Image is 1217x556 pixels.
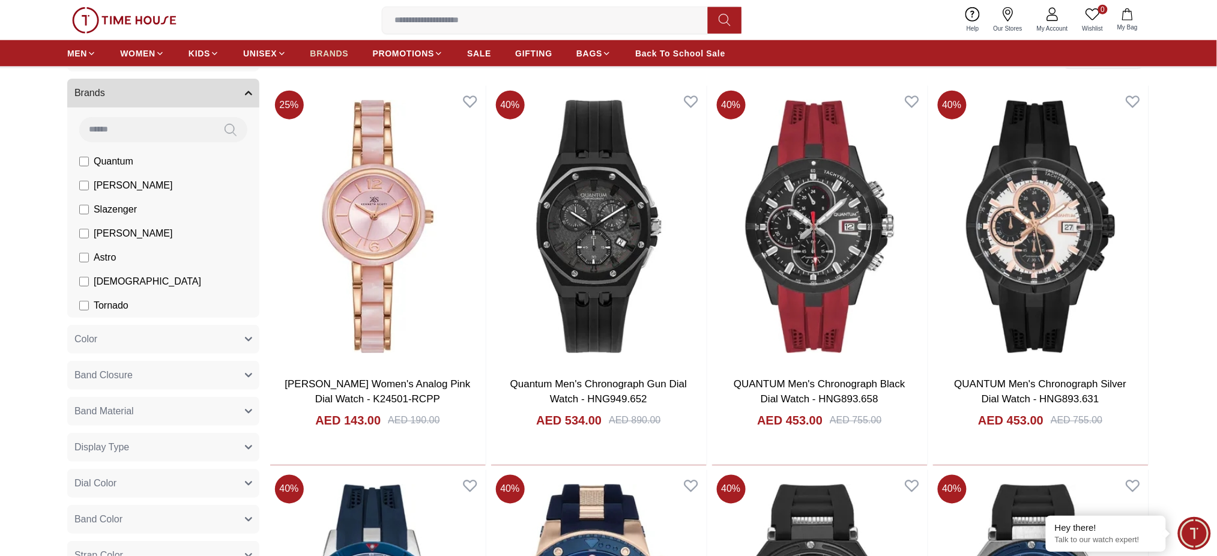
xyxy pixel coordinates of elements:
span: [DEMOGRAPHIC_DATA] [94,274,201,289]
span: Our Stores [989,24,1027,33]
img: Quantum Men's Chronograph Gun Dial Watch - HNG949.652 [491,86,707,367]
span: Color [74,332,97,346]
a: Quantum Men's Chronograph Gun Dial Watch - HNG949.652 [510,379,687,406]
button: Band Material [67,397,259,426]
div: Chat Widget [1178,517,1211,550]
span: UNISEX [243,47,277,59]
button: My Bag [1110,6,1145,34]
span: PROMOTIONS [373,47,435,59]
span: BRANDS [310,47,349,59]
button: Band Color [67,505,259,534]
a: PROMOTIONS [373,43,444,64]
span: BAGS [576,47,602,59]
span: Help [962,24,984,33]
span: 25 % [275,91,304,119]
span: My Bag [1113,23,1143,32]
span: 40 % [496,475,525,504]
input: Slazenger [79,205,89,214]
span: Slazenger [94,202,137,217]
a: 0Wishlist [1075,5,1110,35]
h4: AED 453.00 [978,412,1043,429]
a: Our Stores [986,5,1030,35]
button: Band Closure [67,361,259,390]
input: [PERSON_NAME] [79,181,89,190]
span: Tornado [94,298,128,313]
span: SALE [467,47,491,59]
div: AED 755.00 [830,414,881,428]
span: Quantum [94,154,133,169]
img: ... [72,7,177,34]
span: Brands [74,86,105,100]
h4: AED 534.00 [536,412,602,429]
span: [PERSON_NAME] [94,226,173,241]
button: Dial Color [67,469,259,498]
span: Back To School Sale [635,47,725,59]
span: Display Type [74,440,129,455]
span: 40 % [496,91,525,119]
button: Brands [67,79,259,107]
img: Kenneth Scott Women's Analog Pink Dial Watch - K24501-RCPP [270,86,486,367]
span: Band Color [74,512,122,527]
input: [PERSON_NAME] [79,229,89,238]
span: 40 % [717,475,746,504]
input: [DEMOGRAPHIC_DATA] [79,277,89,286]
img: QUANTUM Men's Chronograph Silver Dial Watch - HNG893.631 [933,86,1149,367]
span: 40 % [938,475,967,504]
a: BRANDS [310,43,349,64]
span: 40 % [275,475,304,504]
h4: AED 453.00 [757,412,823,429]
img: QUANTUM Men's Chronograph Black Dial Watch - HNG893.658 [712,86,928,367]
span: Dial Color [74,476,116,491]
input: Astro [79,253,89,262]
span: Wishlist [1078,24,1108,33]
button: Color [67,325,259,354]
span: KIDS [189,47,210,59]
div: AED 755.00 [1051,414,1102,428]
div: AED 190.00 [388,414,439,428]
span: Astro [94,250,116,265]
span: 40 % [717,91,746,119]
a: WOMEN [120,43,165,64]
a: QUANTUM Men's Chronograph Silver Dial Watch - HNG893.631 [955,379,1127,406]
a: UNISEX [243,43,286,64]
a: BAGS [576,43,611,64]
button: Display Type [67,433,259,462]
input: Quantum [79,157,89,166]
span: Band Closure [74,368,133,382]
div: AED 890.00 [609,414,660,428]
span: [PERSON_NAME] [94,178,173,193]
a: SALE [467,43,491,64]
span: 40 % [938,91,967,119]
a: KIDS [189,43,219,64]
a: Back To School Sale [635,43,725,64]
a: Help [959,5,986,35]
span: WOMEN [120,47,156,59]
span: MEN [67,47,87,59]
span: Band Material [74,404,134,419]
a: [PERSON_NAME] Women's Analog Pink Dial Watch - K24501-RCPP [285,379,470,406]
span: GIFTING [515,47,552,59]
h4: AED 143.00 [315,412,381,429]
span: 0 [1098,5,1108,14]
a: QUANTUM Men's Chronograph Black Dial Watch - HNG893.658 [734,379,905,406]
p: Talk to our watch expert! [1055,535,1157,545]
a: MEN [67,43,96,64]
div: Hey there! [1055,522,1157,534]
input: Tornado [79,301,89,310]
span: My Account [1032,24,1073,33]
a: GIFTING [515,43,552,64]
